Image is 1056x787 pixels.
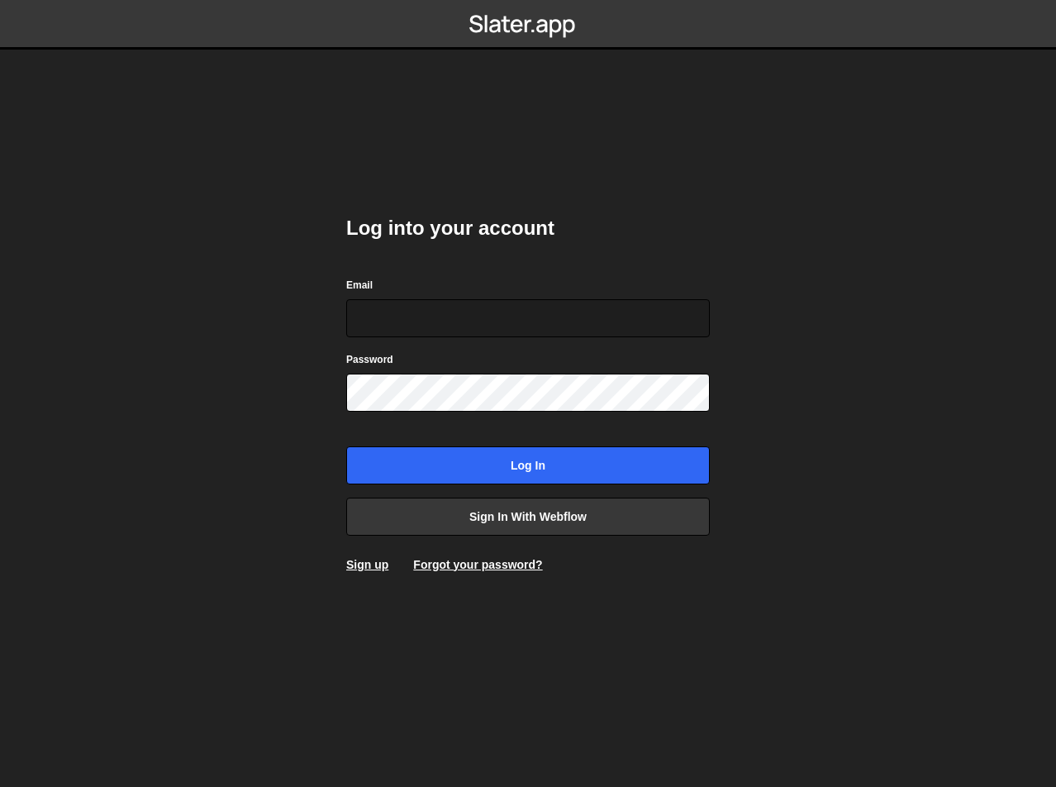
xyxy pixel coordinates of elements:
[346,351,393,368] label: Password
[413,558,542,571] a: Forgot your password?
[346,558,388,571] a: Sign up
[346,277,373,293] label: Email
[346,446,710,484] input: Log in
[346,498,710,536] a: Sign in with Webflow
[346,215,710,241] h2: Log into your account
